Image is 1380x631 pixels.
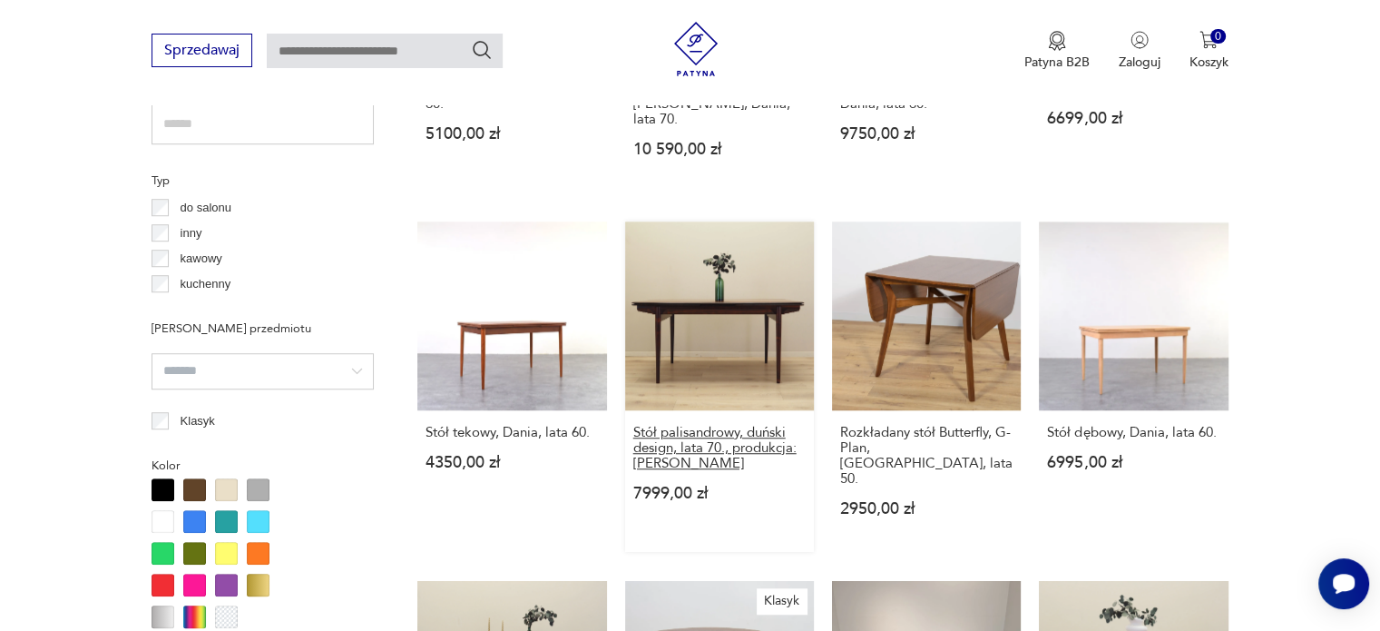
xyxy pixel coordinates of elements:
p: kawowy [181,249,222,269]
p: 5100,00 zł [426,126,598,142]
p: Klasyk [181,411,215,431]
a: Stół dębowy, Dania, lata 60.Stół dębowy, Dania, lata 60.6995,00 zł [1039,222,1228,552]
h3: Rozkładany stół Butterfly, G-Plan, [GEOGRAPHIC_DATA], lata 50. [840,425,1013,487]
p: Zaloguj [1119,54,1160,71]
p: 7999,00 zł [633,486,806,501]
p: Koszyk [1189,54,1228,71]
a: Stół palisandrowy, duński design, lata 70., produkcja: DaniaStół palisandrowy, duński design, lat... [625,222,814,552]
iframe: Smartsupp widget button [1318,558,1369,609]
p: 10 590,00 zł [633,142,806,157]
img: Patyna - sklep z meblami i dekoracjami vintage [669,22,723,76]
button: Szukaj [471,39,493,61]
h3: Stół Palisandrowy, proj. [PERSON_NAME], Feldballes Møbelfabrik, Dania, lata 60. [840,50,1013,112]
p: 2950,00 zł [840,501,1013,517]
button: Zaloguj [1119,31,1160,71]
p: kuchenny [181,274,231,294]
p: [PERSON_NAME] przedmiotu [152,319,374,339]
h3: Owalny rozkładany stół, McIntosh, [GEOGRAPHIC_DATA], lata 60. [426,50,598,112]
button: 0Koszyk [1189,31,1228,71]
p: 6995,00 zł [1047,455,1219,470]
p: Kolor [152,456,374,476]
h3: Prostokątny rozkładany stół, proj. H. W. [PERSON_NAME], [PERSON_NAME], Dania, lata 70. [633,50,806,127]
a: Ikona medaluPatyna B2B [1024,31,1090,71]
a: Stół tekowy, Dania, lata 60.Stół tekowy, Dania, lata 60.4350,00 zł [417,222,606,552]
p: Patyna B2B [1024,54,1090,71]
h3: Stół tekowy, Dania, lata 60. [426,425,598,440]
p: Typ [152,171,374,191]
img: Ikona medalu [1048,31,1066,51]
a: Rozkładany stół Butterfly, G-Plan, Wielka Brytania, lata 50.Rozkładany stół Butterfly, G-Plan, [G... [832,222,1021,552]
p: 6699,00 zł [1047,111,1219,126]
img: Ikonka użytkownika [1130,31,1149,49]
p: 9750,00 zł [840,126,1013,142]
p: 4350,00 zł [426,455,598,470]
h3: Stół palisandrowy, duński design, lata 70., produkcja: [PERSON_NAME] [633,425,806,471]
div: 0 [1210,29,1226,44]
h3: Stół dębowy, Dania, lata 60. [1047,425,1219,440]
img: Ikona koszyka [1199,31,1218,49]
a: Sprzedawaj [152,45,252,58]
p: do salonu [181,198,231,218]
button: Sprzedawaj [152,34,252,67]
p: inny [181,223,202,243]
button: Patyna B2B [1024,31,1090,71]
